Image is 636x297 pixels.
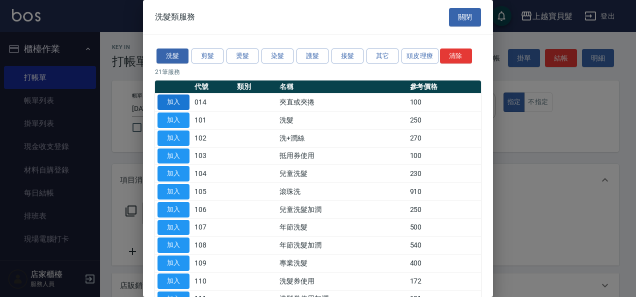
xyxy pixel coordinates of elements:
[449,8,481,26] button: 關閉
[407,200,481,218] td: 250
[277,165,407,183] td: 兒童洗髮
[155,67,481,76] p: 21 筆服務
[277,129,407,147] td: 洗+潤絲
[407,129,481,147] td: 270
[261,48,293,64] button: 染髮
[192,236,234,254] td: 108
[407,93,481,111] td: 100
[407,272,481,290] td: 172
[157,166,189,181] button: 加入
[407,183,481,201] td: 910
[191,48,223,64] button: 剪髮
[192,272,234,290] td: 110
[157,220,189,235] button: 加入
[157,255,189,271] button: 加入
[157,202,189,217] button: 加入
[277,80,407,93] th: 名稱
[192,93,234,111] td: 014
[407,111,481,129] td: 250
[157,148,189,164] button: 加入
[157,112,189,128] button: 加入
[296,48,328,64] button: 護髮
[157,94,189,110] button: 加入
[157,237,189,253] button: 加入
[277,111,407,129] td: 洗髮
[277,272,407,290] td: 洗髮券使用
[277,218,407,236] td: 年節洗髮
[156,48,188,64] button: 洗髮
[407,80,481,93] th: 參考價格
[155,12,195,22] span: 洗髮類服務
[277,147,407,165] td: 抵用券使用
[192,254,234,272] td: 109
[277,236,407,254] td: 年節洗髮加潤
[277,183,407,201] td: 滾珠洗
[192,129,234,147] td: 102
[277,93,407,111] td: 夾直或夾捲
[192,111,234,129] td: 101
[157,130,189,146] button: 加入
[157,273,189,289] button: 加入
[192,147,234,165] td: 103
[440,48,472,64] button: 清除
[157,184,189,199] button: 加入
[407,254,481,272] td: 400
[192,183,234,201] td: 105
[407,218,481,236] td: 500
[407,147,481,165] td: 100
[226,48,258,64] button: 燙髮
[192,165,234,183] td: 104
[401,48,438,64] button: 頭皮理療
[407,165,481,183] td: 230
[331,48,363,64] button: 接髮
[407,236,481,254] td: 540
[277,200,407,218] td: 兒童洗髮加潤
[192,80,234,93] th: 代號
[366,48,398,64] button: 其它
[192,218,234,236] td: 107
[192,200,234,218] td: 106
[277,254,407,272] td: 專業洗髮
[234,80,277,93] th: 類別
